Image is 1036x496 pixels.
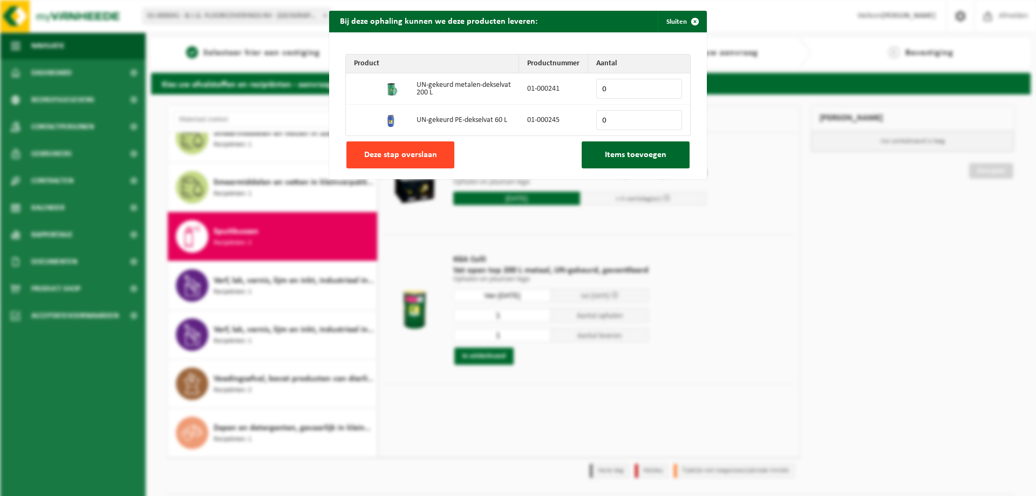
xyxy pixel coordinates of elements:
span: Items toevoegen [605,151,666,159]
th: Productnummer [519,55,588,73]
h2: Bij deze ophaling kunnen we deze producten leveren: [329,11,548,31]
img: 01-000245 [383,111,400,128]
th: Product [346,55,519,73]
th: Aantal [588,55,690,73]
td: 01-000241 [519,73,588,105]
button: Sluiten [658,11,706,32]
td: 01-000245 [519,105,588,135]
button: Items toevoegen [582,141,690,168]
img: 01-000241 [383,79,400,97]
td: UN-gekeurd PE-dekselvat 60 L [408,105,519,135]
td: UN-gekeurd metalen-dekselvat 200 L [408,73,519,105]
span: Deze stap overslaan [364,151,437,159]
button: Deze stap overslaan [346,141,454,168]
